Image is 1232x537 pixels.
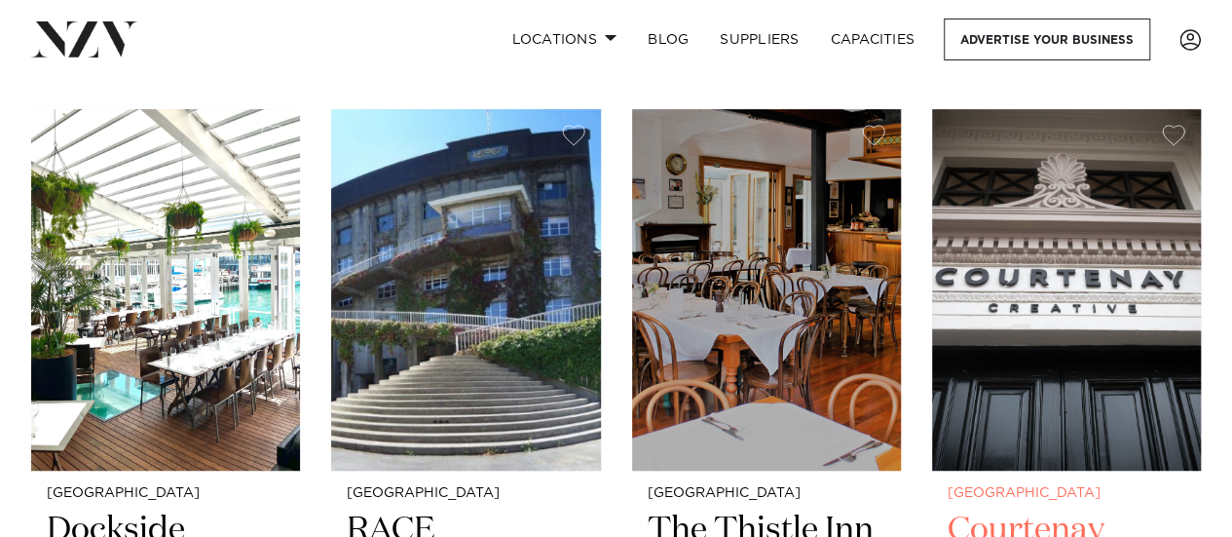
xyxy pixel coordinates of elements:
a: Advertise your business [944,19,1150,60]
a: Capacities [815,19,931,60]
small: [GEOGRAPHIC_DATA] [948,486,1185,501]
img: nzv-logo.png [31,21,137,57]
small: [GEOGRAPHIC_DATA] [648,486,885,501]
small: [GEOGRAPHIC_DATA] [347,486,584,501]
a: Locations [496,19,632,60]
a: BLOG [632,19,704,60]
a: SUPPLIERS [704,19,814,60]
small: [GEOGRAPHIC_DATA] [47,486,284,501]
